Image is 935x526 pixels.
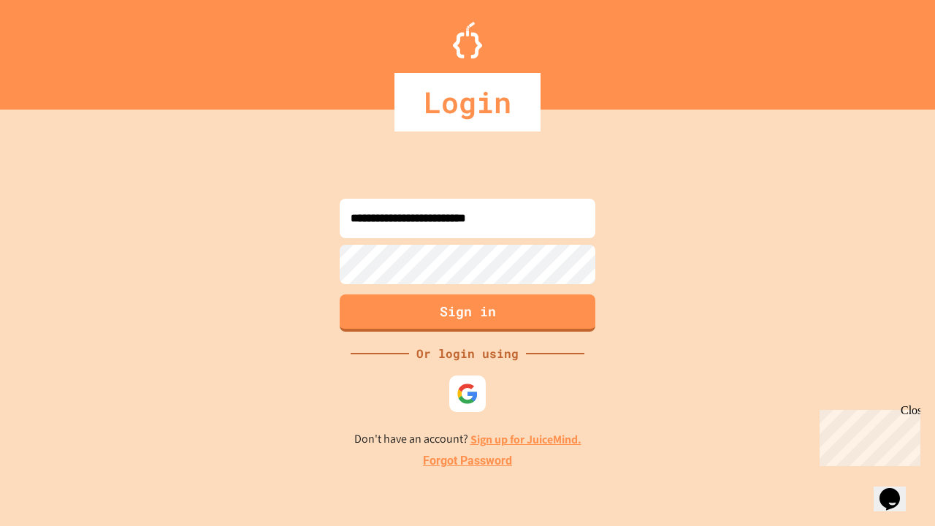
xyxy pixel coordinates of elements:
a: Sign up for JuiceMind. [470,432,581,447]
img: Logo.svg [453,22,482,58]
div: Or login using [409,345,526,362]
iframe: chat widget [874,468,920,511]
div: Chat with us now!Close [6,6,101,93]
iframe: chat widget [814,404,920,466]
img: google-icon.svg [457,383,478,405]
button: Sign in [340,294,595,332]
a: Forgot Password [423,452,512,470]
div: Login [394,73,541,131]
p: Don't have an account? [354,430,581,449]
